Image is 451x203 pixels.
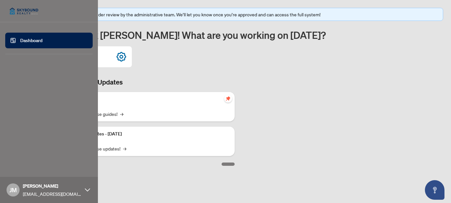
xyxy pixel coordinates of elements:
[123,145,126,152] span: →
[224,95,232,102] span: pushpin
[5,3,43,19] img: logo
[120,110,123,117] span: →
[9,185,17,195] span: JM
[20,38,42,43] a: Dashboard
[69,96,229,103] p: Self-Help
[23,190,82,197] span: [EMAIL_ADDRESS][DOMAIN_NAME]
[34,29,443,41] h1: Welcome back [PERSON_NAME]! What are you working on [DATE]?
[69,131,229,138] p: Platform Updates - [DATE]
[45,11,439,18] div: Your profile is currently under review by the administrative team. We’ll let you know once you’re...
[23,182,82,190] span: [PERSON_NAME]
[425,180,444,200] button: Open asap
[34,78,235,87] h3: Brokerage & Industry Updates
